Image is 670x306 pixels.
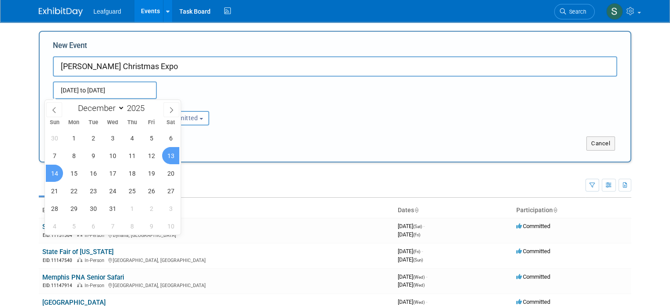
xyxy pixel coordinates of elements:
span: In-Person [85,258,107,263]
button: Cancel [586,136,615,151]
span: [DATE] [398,248,423,254]
span: Committed [516,248,550,254]
a: State Fair of [US_STATE] [42,248,114,256]
span: December 8, 2025 [65,147,82,164]
span: (Sat) [413,224,422,229]
span: December 23, 2025 [85,182,102,199]
span: December 17, 2025 [104,165,121,182]
span: December 5, 2025 [143,129,160,147]
span: EID: 11147540 [43,258,76,263]
span: EID: 11151564 [43,233,76,238]
img: In-Person Event [77,258,82,262]
select: Month [74,103,125,114]
span: [DATE] [398,231,420,238]
input: Year [125,103,151,113]
a: Search [554,4,595,19]
span: [DATE] [398,256,423,263]
span: December 31, 2025 [104,200,121,217]
span: January 2, 2026 [143,200,160,217]
span: December 18, 2025 [123,165,141,182]
span: December 1, 2025 [65,129,82,147]
span: - [423,223,425,229]
span: December 15, 2025 [65,165,82,182]
span: - [426,299,427,305]
img: Stephanie Luke [606,3,623,20]
th: Event [39,203,394,218]
span: December 14, 2025 [46,165,63,182]
span: January 5, 2026 [65,218,82,235]
span: [DATE] [398,299,427,305]
span: January 6, 2026 [85,218,102,235]
span: (Wed) [413,300,425,305]
span: December 12, 2025 [143,147,160,164]
span: Leafguard [93,8,121,15]
span: Sat [161,120,181,125]
img: In-Person Event [77,283,82,287]
span: December 28, 2025 [46,200,63,217]
span: December 16, 2025 [85,165,102,182]
span: Committed [516,299,550,305]
span: January 10, 2026 [162,218,179,235]
span: December 29, 2025 [65,200,82,217]
span: December 4, 2025 [123,129,141,147]
span: In-Person [85,232,107,238]
span: [DATE] [398,223,425,229]
span: [DATE] [398,273,427,280]
span: (Fri) [413,249,420,254]
span: EID: 11147914 [43,283,76,288]
div: Participation: [149,99,233,111]
span: January 7, 2026 [104,218,121,235]
input: Name of Trade Show / Conference [53,56,617,77]
div: Attendance / Format: [53,99,136,111]
span: December 27, 2025 [162,182,179,199]
span: December 13, 2025 [162,147,179,164]
span: December 25, 2025 [123,182,141,199]
span: November 30, 2025 [46,129,63,147]
span: Thu [122,120,142,125]
span: December 7, 2025 [46,147,63,164]
span: December 3, 2025 [104,129,121,147]
span: January 9, 2026 [143,218,160,235]
a: Sort by Participation Type [553,206,557,214]
span: January 3, 2026 [162,200,179,217]
a: Sort by Start Date [414,206,418,214]
span: December 20, 2025 [162,165,179,182]
span: Committed [516,273,550,280]
span: In-Person [85,283,107,288]
span: December 11, 2025 [123,147,141,164]
span: December 22, 2025 [65,182,82,199]
label: New Event [53,41,87,54]
span: Wed [103,120,122,125]
input: Start Date - End Date [53,81,157,99]
span: Sun [45,120,64,125]
th: Participation [513,203,631,218]
span: - [422,248,423,254]
span: (Sun) [413,258,423,262]
span: Tue [84,120,103,125]
span: December 21, 2025 [46,182,63,199]
span: Search [566,8,586,15]
a: Memphis PNA Senior Safari [42,273,124,281]
span: January 4, 2026 [46,218,63,235]
span: [DATE] [398,281,425,288]
th: Dates [394,203,513,218]
span: December 19, 2025 [143,165,160,182]
span: December 9, 2025 [85,147,102,164]
span: (Wed) [413,275,425,280]
span: Committed [516,223,550,229]
span: January 1, 2026 [123,200,141,217]
a: Sponsorship - Wall Hills 3G Farms [42,223,142,231]
span: December 26, 2025 [143,182,160,199]
span: December 10, 2025 [104,147,121,164]
span: December 6, 2025 [162,129,179,147]
div: Byhalia, [GEOGRAPHIC_DATA] [42,231,391,239]
span: December 2, 2025 [85,129,102,147]
img: ExhibitDay [39,7,83,16]
span: Mon [64,120,84,125]
span: December 24, 2025 [104,182,121,199]
span: January 8, 2026 [123,218,141,235]
span: (Wed) [413,283,425,288]
span: Fri [142,120,161,125]
div: [GEOGRAPHIC_DATA], [GEOGRAPHIC_DATA] [42,256,391,264]
span: - [426,273,427,280]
